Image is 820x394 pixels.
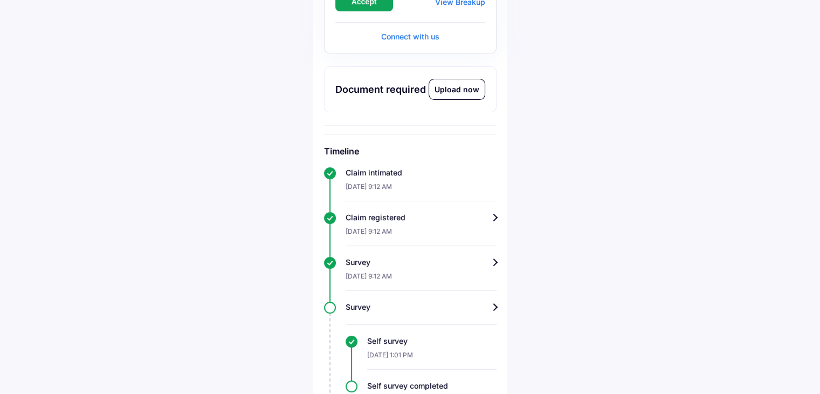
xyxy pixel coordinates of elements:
[335,83,426,96] div: Document required
[367,381,497,391] div: Self survey completed
[324,146,497,157] h6: Timeline
[335,31,485,42] div: Connect with us
[346,212,497,223] div: Claim registered
[346,257,497,268] div: Survey
[346,302,497,313] div: Survey
[346,167,497,178] div: Claim intimated
[346,223,497,246] div: [DATE] 9:12 AM
[367,336,497,347] div: Self survey
[346,268,497,291] div: [DATE] 9:12 AM
[367,347,497,370] div: [DATE] 1:01 PM
[429,79,485,99] div: Upload now
[346,178,497,201] div: [DATE] 9:12 AM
